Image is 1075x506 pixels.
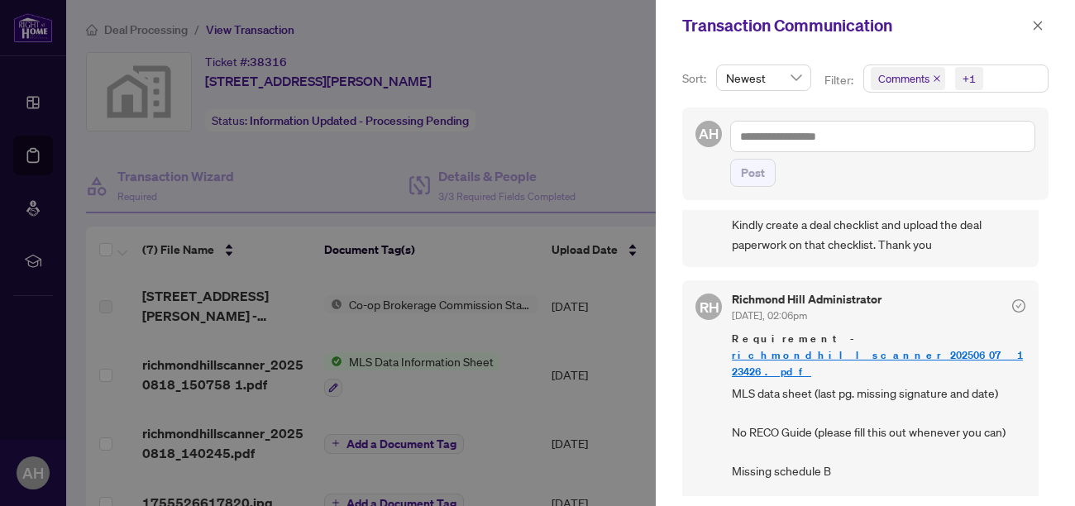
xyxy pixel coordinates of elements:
h5: Richmond Hill Administrator [732,294,881,305]
span: Requirement - [732,331,1025,380]
span: check-circle [1012,299,1025,313]
p: Filter: [824,71,856,89]
span: Hi [PERSON_NAME], Kindly create a deal checklist and upload the deal paperwork on that checklist.... [732,176,1025,254]
p: Sort: [682,69,709,88]
div: +1 [963,70,976,87]
a: richmondhillscanner_20250607_123426.pdf [732,348,1023,379]
span: close [1032,20,1044,31]
span: close [933,74,941,83]
span: AH [699,123,719,145]
button: Post [730,159,776,187]
span: Comments [878,70,929,87]
span: RH [699,295,719,317]
span: Comments [871,67,945,90]
div: Transaction Communication [682,13,1027,38]
span: [DATE], 02:06pm [732,309,807,322]
span: Newest [726,65,801,90]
